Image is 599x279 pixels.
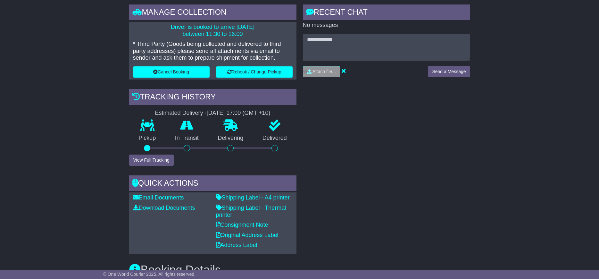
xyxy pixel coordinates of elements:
[129,155,174,166] button: View Full Tracking
[253,135,296,142] p: Delivered
[103,272,196,277] span: © One World Courier 2025. All rights reserved.
[165,135,208,142] p: In Transit
[129,175,296,193] div: Quick Actions
[133,66,210,78] button: Cancel Booking
[216,205,286,218] a: Shipping Label - Thermal printer
[129,4,296,22] div: Manage collection
[216,232,279,238] a: Original Address Label
[129,89,296,106] div: Tracking history
[216,194,290,201] a: Shipping Label - A4 printer
[129,110,296,117] div: Estimated Delivery -
[133,24,293,38] p: Driver is booked to arrive [DATE] between 11:30 to 16:00
[133,205,195,211] a: Download Documents
[133,194,184,201] a: Email Documents
[133,41,293,62] p: * Third Party (Goods being collected and delivered to third party addresses) please send all atta...
[216,242,257,248] a: Address Label
[208,135,253,142] p: Delivering
[216,66,293,78] button: Rebook / Change Pickup
[207,110,270,117] div: [DATE] 17:00 (GMT +10)
[129,135,166,142] p: Pickup
[303,4,470,22] div: RECENT CHAT
[129,264,470,276] h3: Booking Details
[428,66,470,77] button: Send a Message
[303,22,470,29] p: No messages
[216,222,268,228] a: Consignment Note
